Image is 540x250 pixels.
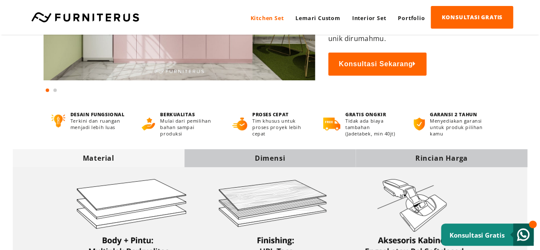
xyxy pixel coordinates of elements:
h4: PROSES CEPAT [252,111,307,118]
a: Lemari Custom [289,6,346,29]
p: Tim khusus untuk proses proyek lebih cepat [252,118,307,137]
a: Portfolio [392,6,431,29]
p: Mulai dari pemilihan bahan sampai produksi [160,118,216,137]
h4: DESAIN FUNGSIONAL [70,111,126,118]
p: Tidak ada biaya tambahan (Jadetabek, min 40jt) [345,118,398,137]
div: Material [13,153,184,163]
img: gratis-ongkir.png [323,118,340,130]
img: berkualitas.png [142,118,155,130]
h4: GRATIS ONGKIR [345,111,398,118]
a: Konsultasi Gratis [441,224,534,246]
p: Menyediakan garansi untuk produk pilihan kamu [430,118,488,137]
h4: BERKUALITAS [160,111,216,118]
h4: GARANSI 2 TAHUN [430,111,488,118]
div: Rincian Harga [356,153,527,163]
a: KONSULTASI GRATIS [431,6,513,29]
small: Konsultasi Gratis [450,231,505,239]
a: Interior Set [346,6,392,29]
button: Konsultasi Sekarang [328,53,426,76]
img: bergaransi.png [414,118,425,130]
a: Kitchen Set [244,6,289,29]
p: Terkini dan ruangan menjadi lebih luas [70,118,126,130]
img: desain-fungsional.png [51,115,65,127]
div: Dimensi [184,153,356,163]
img: proses-cepat.png [232,118,247,130]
